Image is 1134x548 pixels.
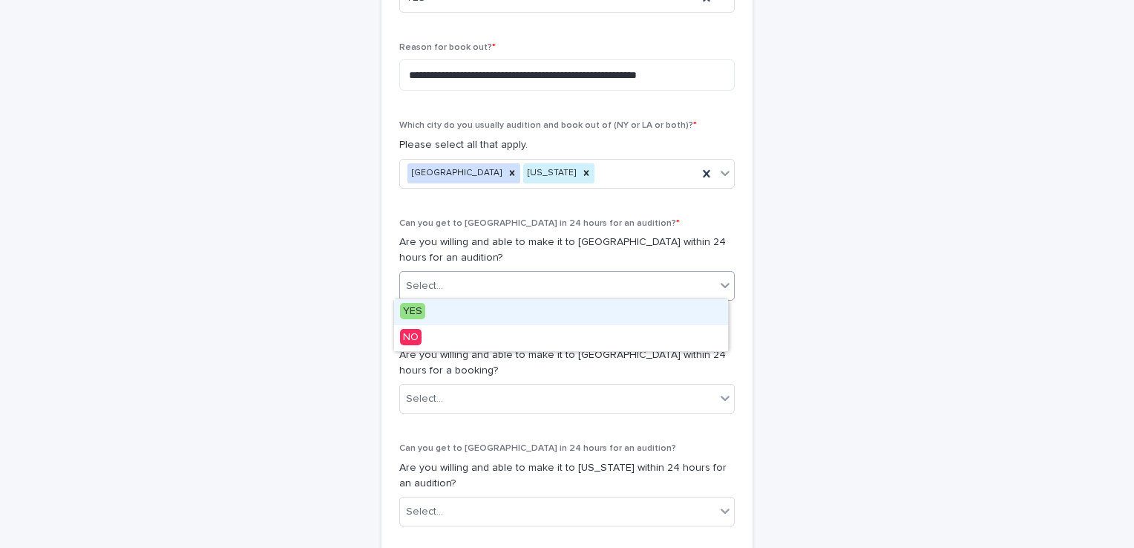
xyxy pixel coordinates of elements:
span: Which city do you usually audition and book out of (NY or LA or both)? [399,121,697,130]
p: Are you willing and able to make it to [US_STATE] within 24 hours for an audition? [399,460,735,492]
div: Select... [406,391,443,407]
div: [GEOGRAPHIC_DATA] [407,163,504,183]
div: NO [394,325,728,351]
p: Please select all that apply. [399,137,735,153]
p: Are you willing and able to make it to [GEOGRAPHIC_DATA] within 24 hours for a booking? [399,348,735,379]
span: Can you get to [GEOGRAPHIC_DATA] in 24 hours for an audition? [399,444,676,453]
p: Are you willing and able to make it to [GEOGRAPHIC_DATA] within 24 hours for an audition? [399,235,735,266]
div: Select... [406,278,443,294]
span: NO [400,329,422,345]
span: YES [400,303,425,319]
div: [US_STATE] [523,163,578,183]
span: Reason for book out? [399,43,496,52]
div: YES [394,299,728,325]
div: Select... [406,504,443,520]
span: Can you get to [GEOGRAPHIC_DATA] in 24 hours for an audition? [399,219,680,228]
